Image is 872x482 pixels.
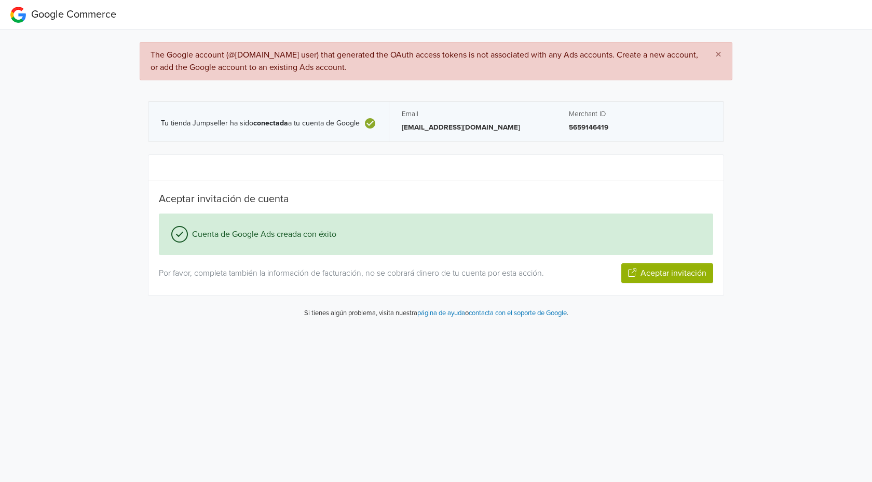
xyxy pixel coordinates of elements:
h5: Aceptar invitación de cuenta [159,193,713,205]
span: Google Commerce [31,8,116,21]
p: 5659146419 [569,122,711,133]
span: Tu tienda Jumpseller ha sido a tu cuenta de Google [161,119,360,128]
p: Si tienes algún problema, visita nuestra o . [304,308,568,319]
button: Close [705,42,732,67]
h5: Email [402,110,544,118]
a: contacta con el soporte de Google [469,309,567,317]
span: Cuenta de Google Ads creada con éxito [188,228,336,240]
span: × [715,47,721,62]
b: conectada [253,119,288,127]
p: [EMAIL_ADDRESS][DOMAIN_NAME] [402,122,544,133]
p: Por favor, completa también la información de facturación, no se cobrará dinero de tu cuenta por ... [159,267,571,279]
a: página de ayuda [417,309,465,317]
h5: Merchant ID [569,110,711,118]
span: The Google account (@[DOMAIN_NAME] user) that generated the OAuth access tokens is not associated... [151,50,698,73]
button: Aceptar invitación [621,263,713,283]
